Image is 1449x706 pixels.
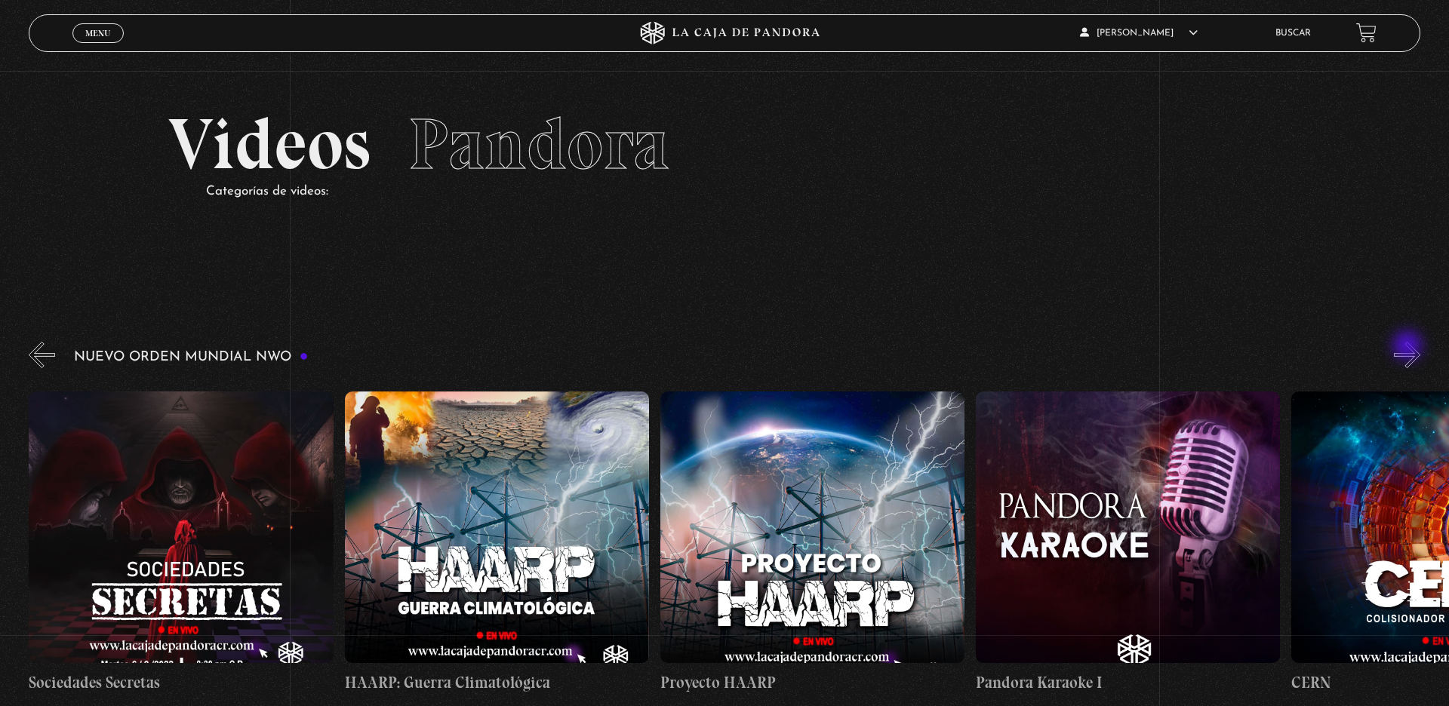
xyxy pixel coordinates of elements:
h4: Sociedades Secretas [29,671,333,695]
a: Proyecto HAARP [660,379,964,706]
span: Menu [85,29,110,38]
button: Previous [29,342,55,368]
p: Categorías de videos: [206,180,1281,204]
h3: Nuevo Orden Mundial NWO [74,350,308,364]
a: Pandora Karaoke I [976,379,1280,706]
span: Cerrar [81,41,116,52]
span: Pandora [408,101,669,187]
h2: Videos [168,109,1281,180]
a: HAARP: Guerra Climatológica [345,379,649,706]
h4: HAARP: Guerra Climatológica [345,671,649,695]
span: [PERSON_NAME] [1080,29,1198,38]
button: Next [1394,342,1420,368]
h4: Proyecto HAARP [660,671,964,695]
a: Sociedades Secretas [29,379,333,706]
a: Buscar [1275,29,1311,38]
a: View your shopping cart [1356,23,1377,43]
h4: Pandora Karaoke I [976,671,1280,695]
